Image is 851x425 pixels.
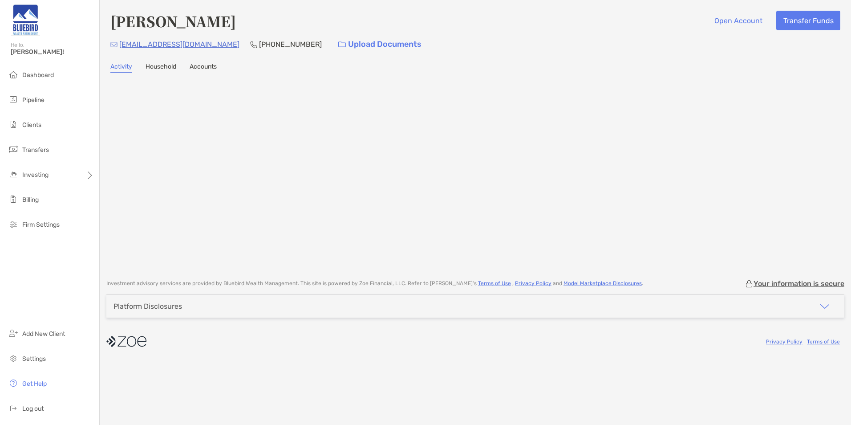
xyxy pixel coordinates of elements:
[8,219,19,229] img: firm-settings icon
[110,11,236,31] h4: [PERSON_NAME]
[754,279,844,288] p: Your information is secure
[22,405,44,413] span: Log out
[819,301,830,312] img: icon arrow
[8,353,19,364] img: settings icon
[22,330,65,338] span: Add New Client
[22,96,45,104] span: Pipeline
[807,339,840,345] a: Terms of Use
[110,63,132,73] a: Activity
[110,42,118,47] img: Email Icon
[515,280,551,286] a: Privacy Policy
[22,146,49,154] span: Transfers
[11,48,94,56] span: [PERSON_NAME]!
[8,378,19,388] img: get-help icon
[338,41,346,48] img: button icon
[8,119,19,130] img: clients icon
[8,69,19,80] img: dashboard icon
[22,71,54,79] span: Dashboard
[113,302,182,311] div: Platform Disclosures
[332,35,427,54] a: Upload Documents
[478,280,511,286] a: Terms of Use
[22,380,47,388] span: Get Help
[8,144,19,155] img: transfers icon
[22,355,46,363] span: Settings
[259,39,322,50] p: [PHONE_NUMBER]
[22,121,41,129] span: Clients
[8,94,19,105] img: pipeline icon
[11,4,40,36] img: Zoe Logo
[106,331,146,351] img: company logo
[250,41,257,48] img: Phone Icon
[119,39,239,50] p: [EMAIL_ADDRESS][DOMAIN_NAME]
[146,63,176,73] a: Household
[8,169,19,180] img: investing icon
[106,280,643,287] p: Investment advisory services are provided by Bluebird Wealth Management . This site is powered by...
[22,221,60,229] span: Firm Settings
[8,328,19,339] img: add_new_client icon
[8,403,19,413] img: logout icon
[22,196,39,204] span: Billing
[8,194,19,204] img: billing icon
[776,11,840,30] button: Transfer Funds
[563,280,642,286] a: Model Marketplace Disclosures
[766,339,802,345] a: Privacy Policy
[22,171,49,179] span: Investing
[190,63,217,73] a: Accounts
[707,11,769,30] button: Open Account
